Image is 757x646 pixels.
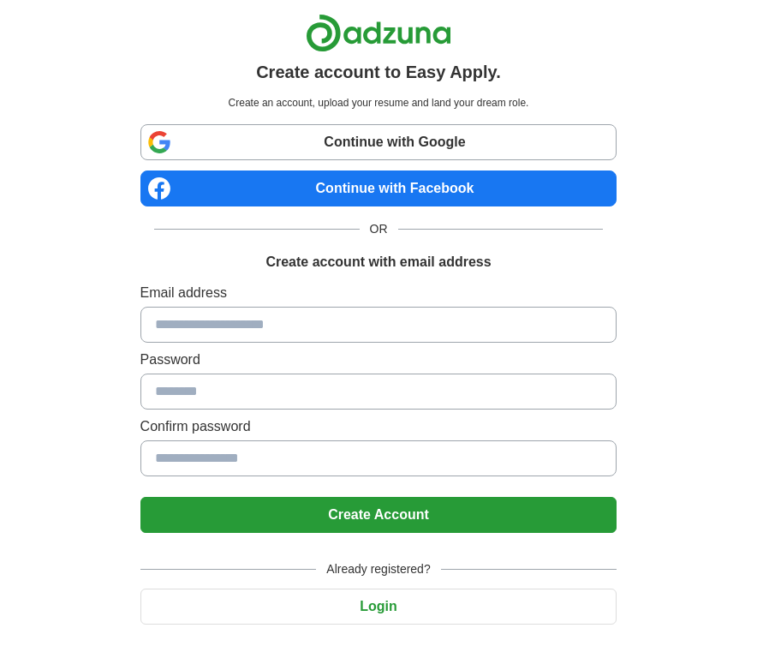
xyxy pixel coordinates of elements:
a: Continue with Facebook [140,170,617,206]
h1: Create account to Easy Apply. [256,59,501,85]
label: Confirm password [140,416,617,437]
label: Email address [140,283,617,303]
span: OR [360,220,398,238]
p: Create an account, upload your resume and land your dream role. [144,95,614,111]
a: Continue with Google [140,124,617,160]
h1: Create account with email address [265,252,491,272]
label: Password [140,350,617,370]
img: Adzuna logo [306,14,451,52]
span: Already registered? [316,560,440,578]
button: Create Account [140,497,617,533]
a: Login [140,599,617,613]
button: Login [140,589,617,625]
